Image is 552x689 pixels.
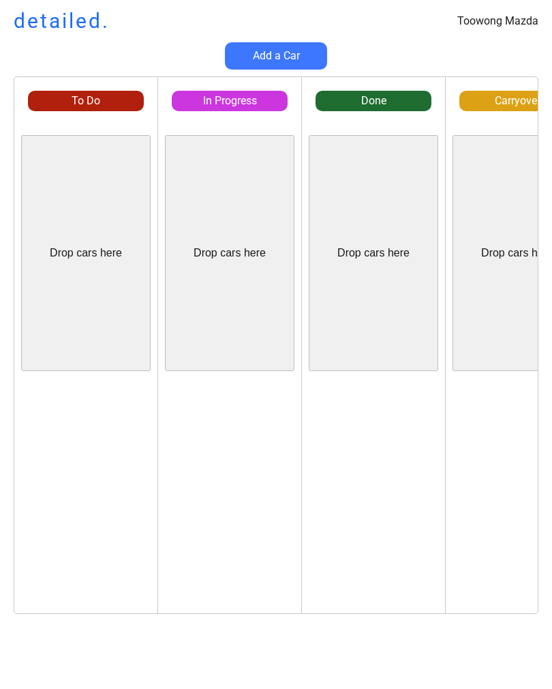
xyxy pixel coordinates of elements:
[14,7,110,35] h1: detailed.
[194,246,266,261] div: Drop cars here
[337,246,410,261] div: Drop cars here
[28,93,144,108] div: To Do
[225,42,327,70] button: Add a Car
[457,14,538,29] div: Toowong Mazda
[50,246,122,261] div: Drop cars here
[316,93,431,108] div: Done
[172,93,288,108] div: In Progress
